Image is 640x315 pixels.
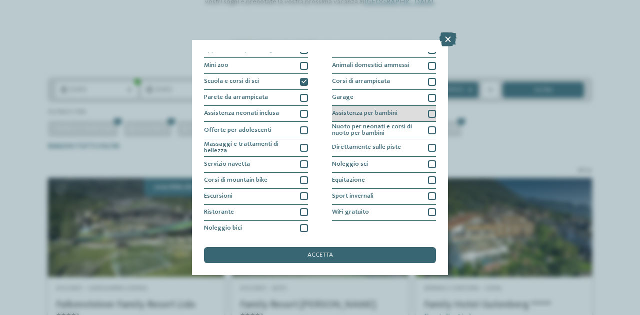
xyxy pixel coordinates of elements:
[204,94,268,101] span: Parete da arrampicata
[332,78,390,85] span: Corsi di arrampicata
[204,78,259,85] span: Scuola e corsi di sci
[307,252,333,259] span: accetta
[204,62,228,69] span: Mini zoo
[204,161,250,168] span: Servizio navetta
[332,209,369,216] span: WiFi gratuito
[332,62,409,69] span: Animali domestici ammessi
[332,161,368,168] span: Noleggio sci
[332,144,401,151] span: Direttamente sulle piste
[204,110,279,117] span: Assistenza neonati inclusa
[332,124,422,137] span: Nuoto per neonati e corsi di nuoto per bambini
[204,193,232,200] span: Escursioni
[332,177,365,184] span: Equitazione
[204,141,294,154] span: Massaggi e trattamenti di bellezza
[204,209,234,216] span: Ristorante
[332,193,373,200] span: Sport invernali
[204,225,242,232] span: Noleggio bici
[204,127,271,134] span: Offerte per adolescenti
[332,94,353,101] span: Garage
[332,110,397,117] span: Assistenza per bambini
[204,177,267,184] span: Corsi di mountain bike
